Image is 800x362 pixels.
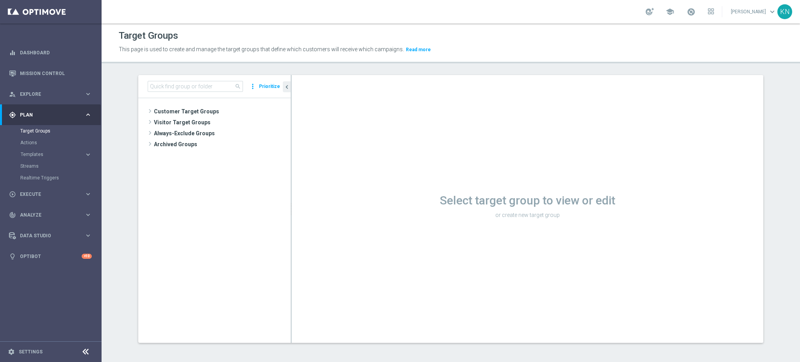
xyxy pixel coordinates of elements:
[21,152,77,157] span: Templates
[20,137,101,149] div: Actions
[730,6,777,18] a: [PERSON_NAME]keyboard_arrow_down
[9,111,16,118] i: gps_fixed
[9,91,16,98] i: person_search
[666,7,674,16] span: school
[84,211,92,219] i: keyboard_arrow_right
[20,128,81,134] a: Target Groups
[768,7,777,16] span: keyboard_arrow_down
[20,125,101,137] div: Target Groups
[20,163,81,169] a: Streams
[20,213,84,217] span: Analyze
[9,253,16,260] i: lightbulb
[9,211,16,219] i: track_changes
[9,42,92,63] div: Dashboard
[9,111,84,118] div: Plan
[405,45,432,54] button: Read more
[20,246,82,267] a: Optibot
[20,113,84,117] span: Plan
[20,63,92,84] a: Mission Control
[9,91,84,98] div: Explore
[9,212,92,218] button: track_changes Analyze keyboard_arrow_right
[9,233,92,239] button: Data Studio keyboard_arrow_right
[20,149,101,160] div: Templates
[9,232,84,239] div: Data Studio
[84,90,92,98] i: keyboard_arrow_right
[20,42,92,63] a: Dashboard
[8,348,15,355] i: settings
[9,91,92,97] button: person_search Explore keyboard_arrow_right
[84,151,92,158] i: keyboard_arrow_right
[9,49,16,56] i: equalizer
[9,246,92,267] div: Optibot
[84,232,92,239] i: keyboard_arrow_right
[9,63,92,84] div: Mission Control
[20,140,81,146] a: Actions
[9,191,16,198] i: play_circle_outline
[84,190,92,198] i: keyboard_arrow_right
[9,211,84,219] div: Analyze
[119,46,404,52] span: This page is used to create and manage the target groups that define which customers will receive...
[283,83,291,91] i: chevron_left
[9,191,84,198] div: Execute
[84,111,92,118] i: keyboard_arrow_right
[283,81,291,92] button: chevron_left
[20,151,92,158] button: Templates keyboard_arrow_right
[154,128,291,139] span: Always-Exclude Groups
[82,254,92,259] div: +10
[20,233,84,238] span: Data Studio
[154,117,291,128] span: Visitor Target Groups
[235,83,241,90] span: search
[20,192,84,197] span: Execute
[20,92,84,97] span: Explore
[119,30,178,41] h1: Target Groups
[9,191,92,197] button: play_circle_outline Execute keyboard_arrow_right
[9,112,92,118] button: gps_fixed Plan keyboard_arrow_right
[9,50,92,56] button: equalizer Dashboard
[154,106,291,117] span: Customer Target Groups
[20,172,101,184] div: Realtime Triggers
[20,160,101,172] div: Streams
[292,211,763,219] p: or create new target group
[292,194,763,208] h1: Select target group to view or edit
[154,139,291,150] span: Archived Groups
[148,81,243,92] input: Quick find group or folder
[20,175,81,181] a: Realtime Triggers
[19,349,43,354] a: Settings
[777,4,792,19] div: KN
[249,81,257,92] i: more_vert
[9,70,92,77] button: Mission Control
[9,253,92,260] button: lightbulb Optibot +10
[258,81,281,92] button: Prioritize
[21,152,84,157] div: Templates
